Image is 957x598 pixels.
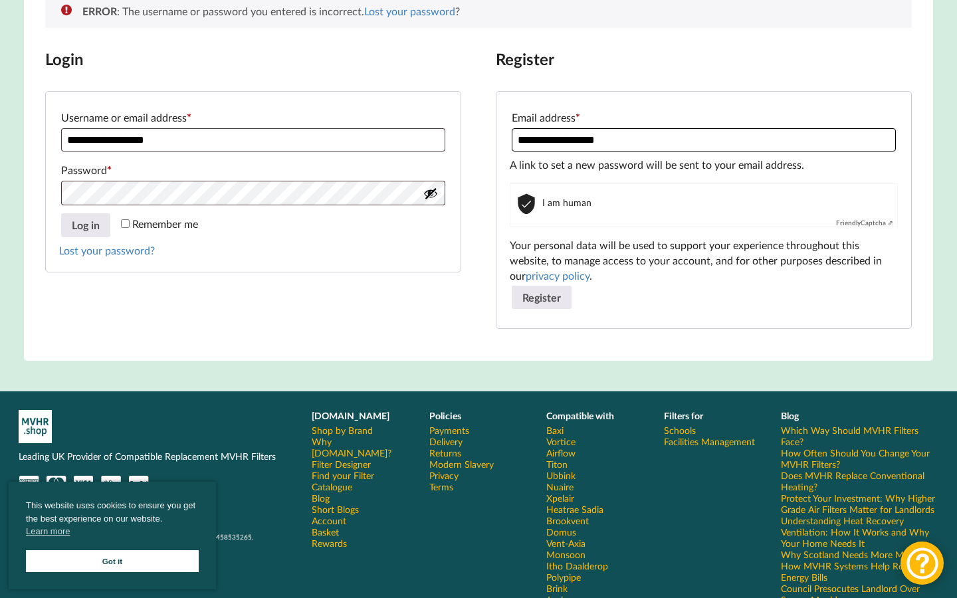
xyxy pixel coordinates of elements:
a: Why [DOMAIN_NAME]? [312,436,411,458]
button: Show password [423,186,438,201]
a: Vent-Axia [546,538,585,549]
input: Remember me [121,219,130,228]
a: Got it cookie [26,550,199,572]
button: Register [512,286,572,310]
a: Rewards [312,538,347,549]
a: Which Way Should MVHR Filters Face? [781,425,938,447]
b: Policies [429,410,461,421]
a: Heatrae Sadia [546,504,603,515]
a: Payments [429,425,469,436]
a: Terms [429,481,453,492]
a: Modern Slavery [429,458,494,470]
a: Monsoon [546,549,585,560]
a: Lost your password [364,5,455,17]
span: I am human [542,197,893,209]
a: Baxi [546,425,564,436]
a: Delivery [429,436,463,447]
h2: Register [496,49,912,70]
a: Blog [312,492,330,504]
a: Vortice [546,436,576,447]
b: Friendly [836,219,861,227]
h2: Login [45,49,461,70]
a: Airflow [546,447,576,458]
a: Account [312,515,346,526]
a: Brookvent [546,515,589,526]
a: Facilities Management [664,436,755,447]
a: Privacy [429,470,459,481]
a: Understanding Heat Recovery Ventilation: How It Works and Why Your Home Needs It [781,515,938,549]
a: Find your Filter [312,470,374,481]
a: How Often Should You Change Your MVHR Filters? [781,447,938,470]
span: This website uses cookies to ensure you get the best experience on our website. [26,499,199,542]
a: privacy policy [526,269,589,282]
a: Catalogue [312,481,352,492]
a: Shop by Brand [312,425,373,436]
a: Does MVHR Replace Conventional Heating? [781,470,938,492]
b: [DOMAIN_NAME] [312,410,389,421]
p: A link to set a new password will be sent to your email address. [510,157,898,173]
a: Polypipe [546,571,581,583]
label: Email address [512,107,896,128]
img: mvhr-inverted.png [19,410,52,443]
a: Basket [312,526,339,538]
a: Short Blogs [312,504,359,515]
a: Domus [546,526,576,538]
a: cookies - Learn more [26,525,70,538]
a: Why Scotland Needs More MVHR [781,549,923,560]
a: Returns [429,447,461,458]
button: Log in [61,213,110,237]
a: How MVHR Systems Help Reduce Energy Bills [781,560,938,583]
a: Filter Designer [312,458,371,470]
a: Ubbink [546,470,576,481]
a: Itho Daalderop [546,560,608,571]
strong: ERROR [82,5,117,17]
a: Nuaire [546,481,574,492]
a: FriendlyCaptcha ⇗ [836,219,893,227]
b: Filters for [664,410,703,421]
div: cookieconsent [9,482,216,589]
a: Titon [546,458,568,470]
li: : The username or password you entered is incorrect. ? [82,5,891,17]
p: Your personal data will be used to support your experience throughout this website, to manage acc... [510,238,898,284]
a: Xpelair [546,492,574,504]
label: Username or email address [61,107,445,128]
p: Leading UK Provider of Compatible Replacement MVHR Filters [19,450,293,463]
a: Schools [664,425,696,436]
a: Lost your password? [59,244,155,256]
a: Brink [546,583,568,594]
label: Password [61,159,445,181]
b: Compatible with [546,410,614,421]
span: Remember me [132,217,198,230]
a: Protect Your Investment: Why Higher Grade Air Filters Matter for Landlords [781,492,938,515]
b: Blog [781,410,799,421]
